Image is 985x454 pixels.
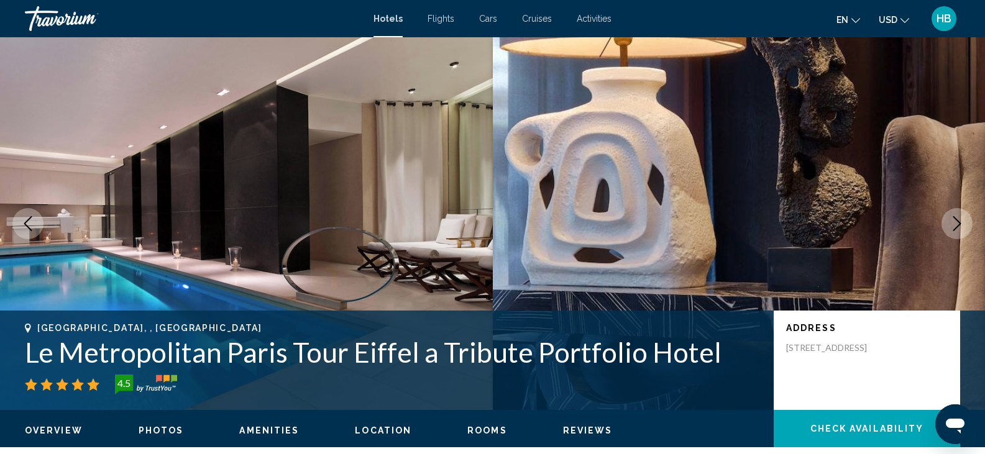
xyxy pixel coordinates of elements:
span: Amenities [239,425,299,435]
button: Reviews [563,425,613,436]
span: Overview [25,425,83,435]
span: Reviews [563,425,613,435]
img: trustyou-badge-hor.svg [115,375,177,394]
button: Check Availability [774,410,960,447]
button: Photos [139,425,184,436]
span: HB [937,12,951,25]
button: Change language [836,11,860,29]
span: Check Availability [810,424,924,434]
button: Location [355,425,411,436]
button: User Menu [928,6,960,32]
iframe: Button to launch messaging window [935,404,975,444]
a: Hotels [373,14,403,24]
span: en [836,15,848,25]
button: Amenities [239,425,299,436]
a: Cruises [522,14,552,24]
button: Next image [941,208,973,239]
span: USD [879,15,897,25]
a: Travorium [25,6,361,31]
span: [GEOGRAPHIC_DATA], , [GEOGRAPHIC_DATA] [37,323,262,333]
p: [STREET_ADDRESS] [786,342,886,353]
button: Rooms [467,425,507,436]
a: Activities [577,14,612,24]
button: Previous image [12,208,44,239]
button: Overview [25,425,83,436]
p: Address [786,323,948,333]
a: Flights [428,14,454,24]
div: 4.5 [111,376,136,391]
a: Cars [479,14,497,24]
span: Photos [139,425,184,435]
span: Location [355,425,411,435]
button: Change currency [879,11,909,29]
h1: Le Metropolitan Paris Tour Eiffel a Tribute Portfolio Hotel [25,336,761,368]
span: Rooms [467,425,507,435]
